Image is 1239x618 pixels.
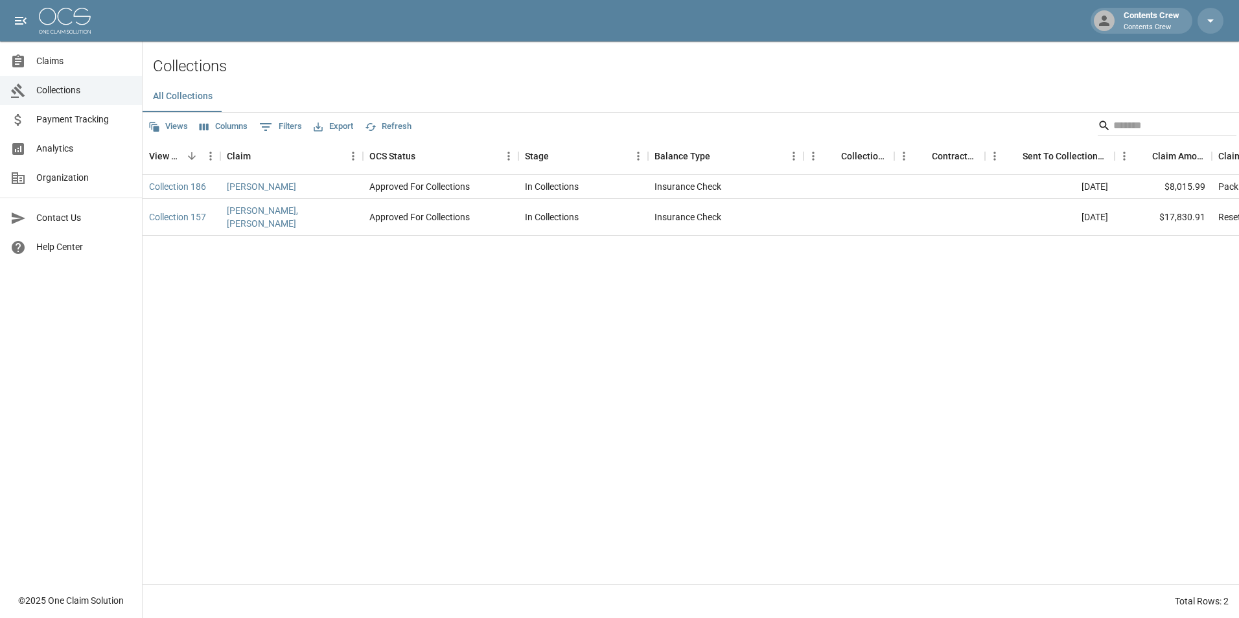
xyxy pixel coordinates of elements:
button: Sort [1134,147,1152,165]
div: View Collection [143,138,220,174]
div: Claim Amount [1152,138,1205,174]
button: Sort [549,147,567,165]
div: OCS Status [369,138,415,174]
button: Show filters [256,117,305,137]
a: [PERSON_NAME] [227,180,296,193]
button: Sort [415,147,434,165]
span: Contact Us [36,211,132,225]
img: ocs-logo-white-transparent.png [39,8,91,34]
button: Refresh [362,117,415,137]
div: Contractor Amount [894,138,985,174]
div: Claim [220,138,363,174]
button: Menu [343,146,363,166]
button: Menu [804,146,823,166]
div: [DATE] [985,175,1115,199]
div: Contractor Amount [932,138,978,174]
div: Collections Fee [804,138,894,174]
button: Sort [823,147,841,165]
div: Stage [525,138,549,174]
div: View Collection [149,138,183,174]
div: Search [1098,115,1236,139]
span: Help Center [36,240,132,254]
div: Approved For Collections [369,180,470,193]
div: [DATE] [985,199,1115,236]
button: All Collections [143,81,223,112]
button: Sort [251,147,269,165]
div: Sent To Collections Date [1023,138,1108,174]
button: Sort [710,147,728,165]
span: Organization [36,171,132,185]
div: In Collections [525,180,579,193]
div: Collections Fee [841,138,888,174]
button: Menu [499,146,518,166]
div: Insurance Check [654,180,721,193]
div: $8,015.99 [1115,175,1212,199]
a: [PERSON_NAME], [PERSON_NAME] [227,204,356,230]
a: Collection 157 [149,211,206,223]
button: Export [310,117,356,137]
div: OCS Status [363,138,518,174]
button: Menu [784,146,804,166]
div: Claim Amount [1115,138,1212,174]
span: Payment Tracking [36,113,132,126]
div: © 2025 One Claim Solution [18,594,124,607]
div: Total Rows: 2 [1175,595,1229,608]
button: Sort [1004,147,1023,165]
div: Balance Type [648,138,804,174]
button: Menu [629,146,648,166]
button: Sort [183,147,201,165]
div: Sent To Collections Date [985,138,1115,174]
button: Menu [985,146,1004,166]
button: open drawer [8,8,34,34]
div: $17,830.91 [1115,199,1212,236]
div: Claim [227,138,251,174]
div: Insurance Check [654,211,721,223]
div: In Collections [525,211,579,223]
button: Views [145,117,191,137]
div: Approved For Collections [369,211,470,223]
button: Menu [894,146,914,166]
h2: Collections [153,57,1239,76]
div: Balance Type [654,138,710,174]
button: Menu [1115,146,1134,166]
span: Claims [36,54,132,68]
button: Select columns [196,117,251,137]
p: Contents Crew [1124,22,1179,33]
span: Analytics [36,142,132,155]
button: Sort [914,147,932,165]
button: Menu [201,146,220,166]
a: Collection 186 [149,180,206,193]
div: Contents Crew [1118,9,1185,32]
div: dynamic tabs [143,81,1239,112]
div: Stage [518,138,648,174]
span: Collections [36,84,132,97]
